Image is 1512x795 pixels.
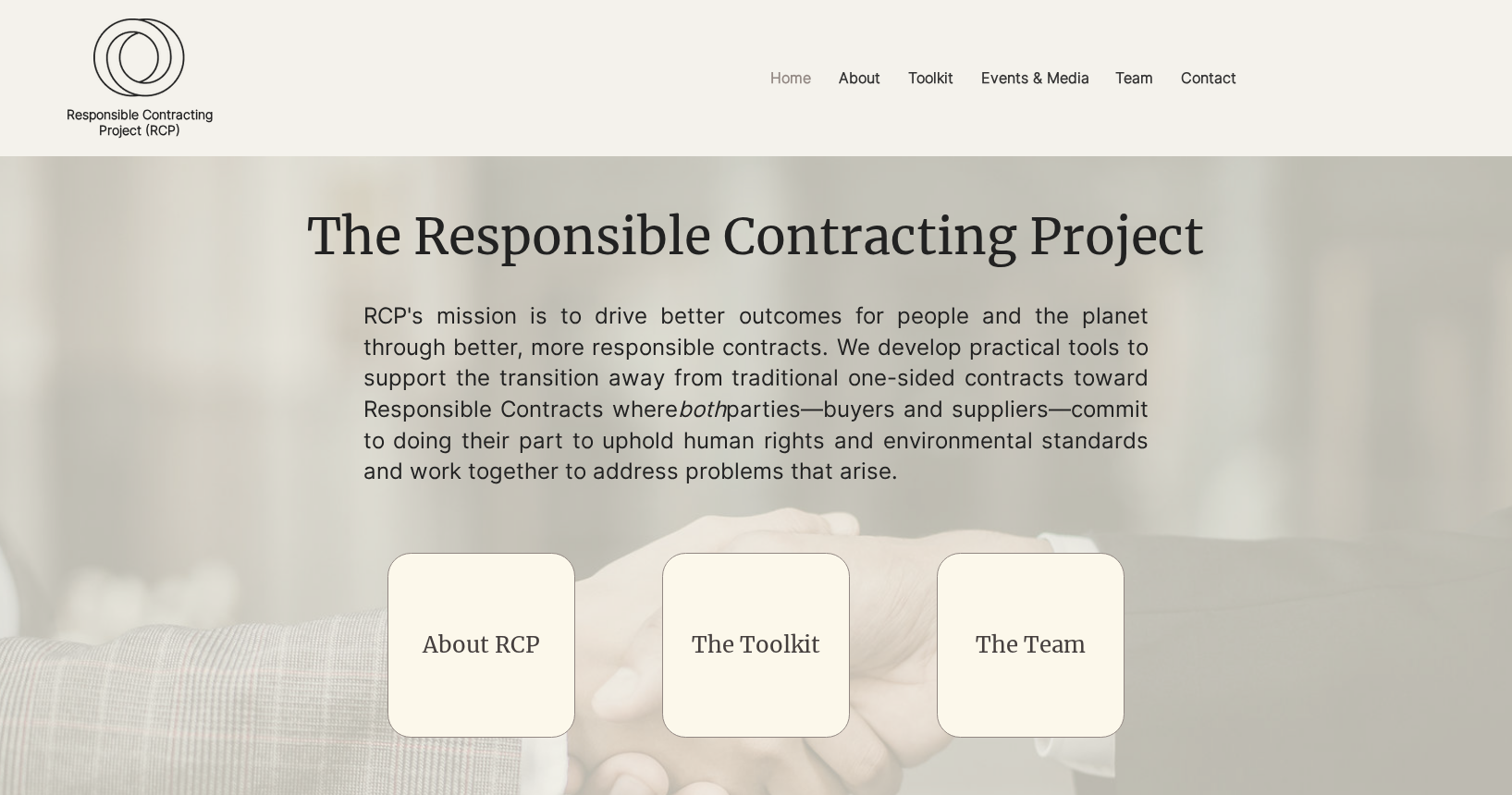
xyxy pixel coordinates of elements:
[67,106,213,138] a: Responsible ContractingProject (RCP)
[1167,57,1250,99] a: Contact
[756,57,825,99] a: Home
[894,57,967,99] a: Toolkit
[534,57,1472,99] nav: Site
[692,630,820,659] a: The Toolkit
[423,630,540,659] a: About RCP
[678,396,726,422] span: both
[972,57,1099,99] p: Events & Media
[899,57,963,99] p: Toolkit
[1101,57,1167,99] a: Team
[1172,57,1246,99] p: Contact
[363,300,1149,487] p: RCP's mission is to drive better outcomes for people and the planet through better, more responsi...
[976,630,1086,659] a: The Team
[1106,57,1162,99] p: Team
[830,57,890,99] p: About
[967,57,1101,99] a: Events & Media
[294,202,1218,273] h1: The Responsible Contracting Project
[825,57,894,99] a: About
[761,57,820,99] p: Home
